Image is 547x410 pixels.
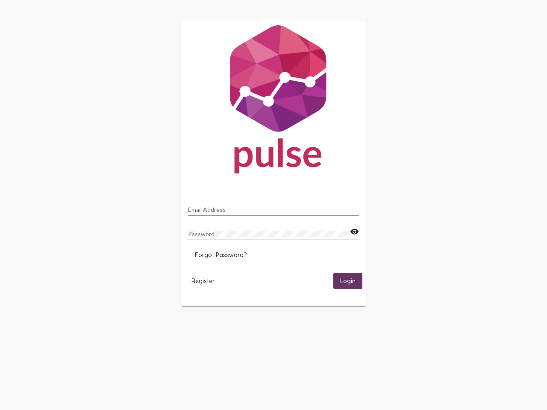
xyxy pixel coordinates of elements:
[181,20,366,182] img: Pulse For Good Logo
[188,247,253,263] button: Forgot Password?
[350,227,359,237] mat-icon: visibility
[195,251,247,259] span: Forgot Password?
[333,273,362,289] button: Login
[340,278,356,285] span: Login
[185,273,221,289] button: Register
[191,277,215,285] span: Register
